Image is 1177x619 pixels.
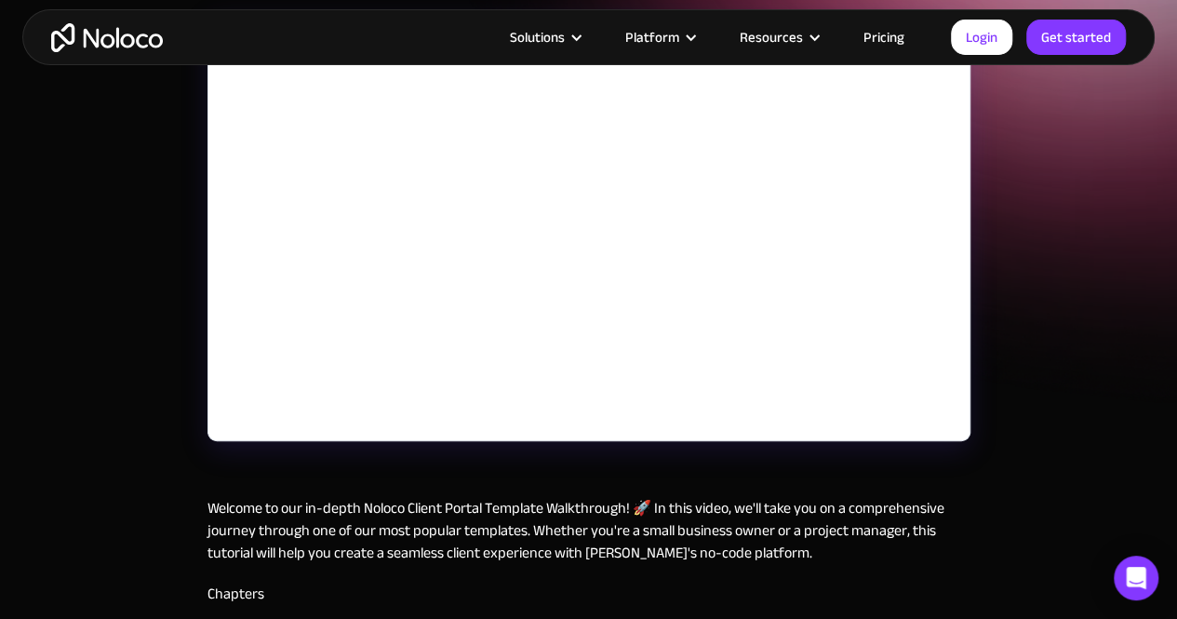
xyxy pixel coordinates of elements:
[207,497,970,564] p: Welcome to our in-depth Noloco Client Portal Template Walkthrough! 🚀 In this video, we'll take yo...
[510,25,565,49] div: Solutions
[625,25,679,49] div: Platform
[602,25,716,49] div: Platform
[840,25,928,49] a: Pricing
[740,25,803,49] div: Resources
[1026,20,1126,55] a: Get started
[716,25,840,49] div: Resources
[208,12,970,440] iframe: YouTube embed
[951,20,1012,55] a: Login
[51,23,163,52] a: home
[487,25,602,49] div: Solutions
[1114,556,1158,600] div: Open Intercom Messenger
[207,583,970,605] p: Chapters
